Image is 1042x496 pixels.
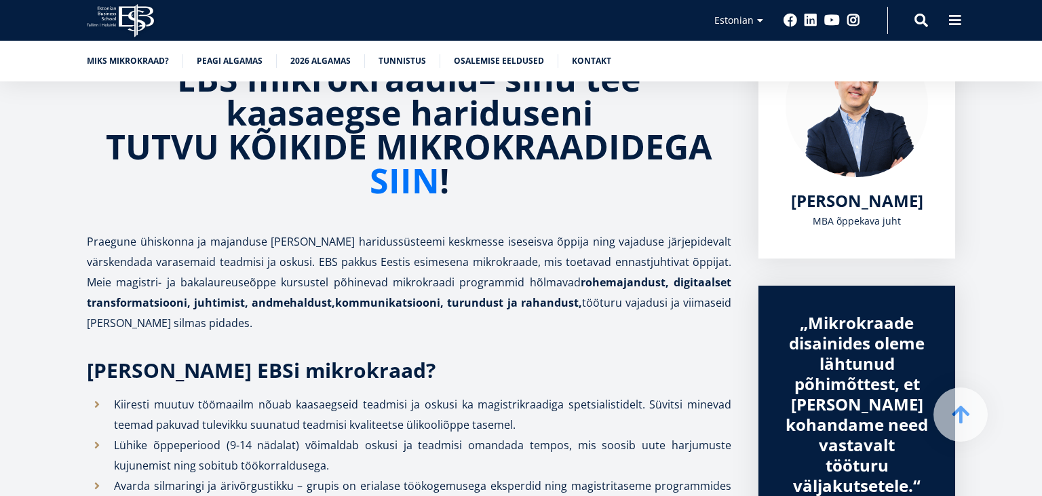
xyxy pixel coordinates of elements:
p: Praegune ühiskonna ja majanduse [PERSON_NAME] haridussüsteemi keskmesse iseseisva õppija ning vaj... [87,231,731,333]
a: Facebook [784,14,797,27]
a: Peagi algamas [197,54,263,68]
a: Miks mikrokraad? [87,54,169,68]
li: Lühike õppeperiood (9-14 nädalat) võimaldab oskusi ja teadmisi omandada tempos, mis soosib uute h... [87,435,731,476]
strong: [PERSON_NAME] EBSi mikrokraad? [87,356,436,384]
div: „Mikrokraade disainides oleme lähtunud põhimõttest, et [PERSON_NAME] kohandame need vastavalt töö... [786,313,928,496]
strong: kommunikatsiooni, turundust ja rahandust, [335,295,581,310]
a: Instagram [847,14,860,27]
p: Kiiresti muutuv töömaailm nõuab kaasaegseid teadmisi ja oskusi ka magistrikraadiga spetsialistide... [114,394,731,435]
a: 2026 algamas [290,54,351,68]
a: Tunnistus [379,54,426,68]
a: Youtube [824,14,840,27]
img: Marko Rillo [786,35,928,177]
a: [PERSON_NAME] [791,191,923,211]
a: Osalemise eeldused [454,54,544,68]
a: Linkedin [804,14,817,27]
a: SIIN [370,164,440,197]
span: [PERSON_NAME] [791,189,923,212]
strong: sinu tee kaasaegse hariduseni TUTVU KÕIKIDE MIKROKRAADIDEGA ! [106,56,712,204]
a: Kontakt [572,54,611,68]
div: MBA õppekava juht [786,211,928,231]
